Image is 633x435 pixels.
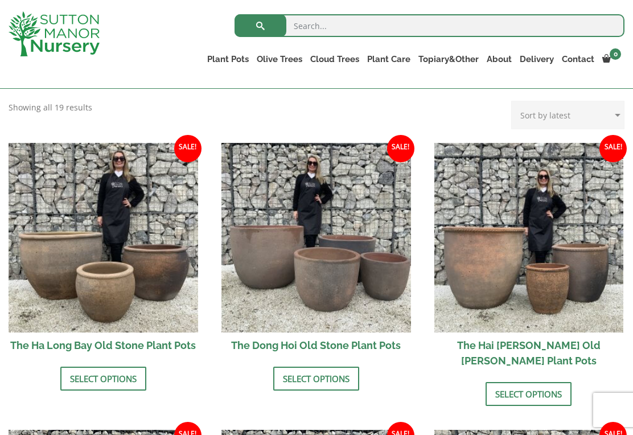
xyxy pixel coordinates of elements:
a: Sale! The Hai [PERSON_NAME] Old [PERSON_NAME] Plant Pots [434,143,624,374]
img: logo [9,11,100,56]
a: Select options for “The Dong Hoi Old Stone Plant Pots” [273,367,359,391]
a: Topiary&Other [414,51,483,67]
select: Shop order [511,101,624,129]
a: Plant Pots [203,51,253,67]
img: The Ha Long Bay Old Stone Plant Pots [9,143,198,333]
a: Delivery [516,51,558,67]
a: Plant Care [363,51,414,67]
a: Sale! The Ha Long Bay Old Stone Plant Pots [9,143,198,358]
a: Sale! The Dong Hoi Old Stone Plant Pots [221,143,411,358]
img: The Hai Phong Old Stone Plant Pots [434,143,624,333]
a: Contact [558,51,598,67]
span: Sale! [174,135,202,162]
a: Cloud Trees [306,51,363,67]
a: About [483,51,516,67]
h2: The Dong Hoi Old Stone Plant Pots [221,333,411,358]
a: 0 [598,51,624,67]
span: Sale! [387,135,414,162]
a: Olive Trees [253,51,306,67]
a: Select options for “The Hai Phong Old Stone Plant Pots” [486,382,572,406]
input: Search... [235,14,624,37]
a: Select options for “The Ha Long Bay Old Stone Plant Pots” [60,367,146,391]
span: 0 [610,48,621,60]
h2: The Hai [PERSON_NAME] Old [PERSON_NAME] Plant Pots [434,333,624,374]
img: The Dong Hoi Old Stone Plant Pots [221,143,411,333]
span: Sale! [599,135,627,162]
p: Showing all 19 results [9,101,92,114]
h2: The Ha Long Bay Old Stone Plant Pots [9,333,198,358]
